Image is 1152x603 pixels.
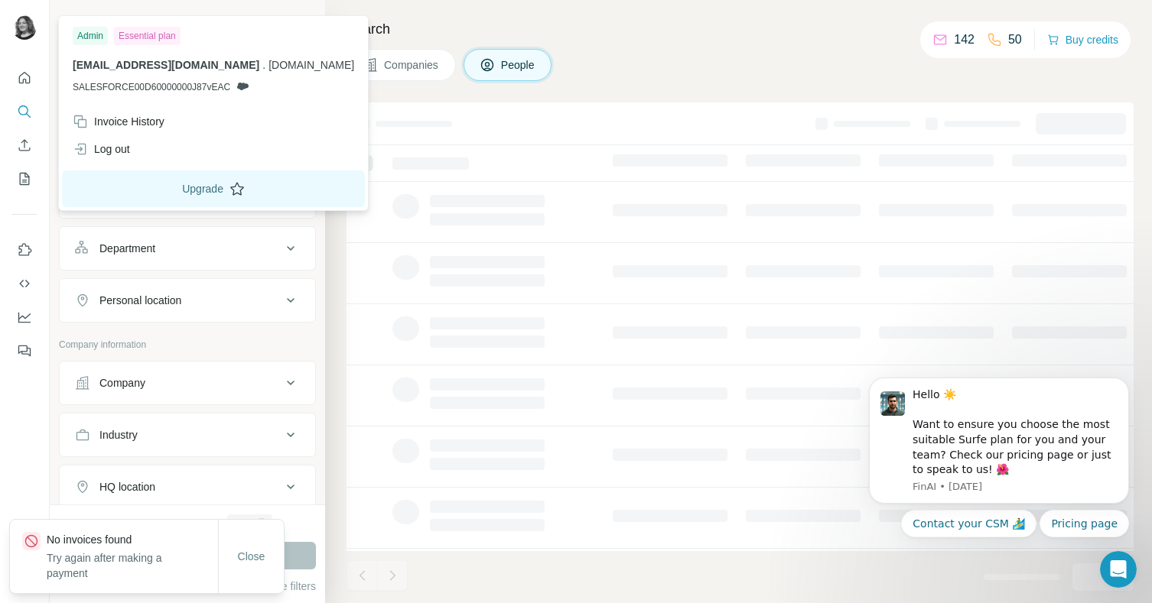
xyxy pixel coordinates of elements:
[238,549,265,564] span: Close
[60,468,315,505] button: HQ location
[73,141,130,157] div: Log out
[12,165,37,193] button: My lists
[99,427,138,443] div: Industry
[232,517,252,530] div: + 490
[501,57,536,73] span: People
[384,57,440,73] span: Companies
[99,375,145,391] div: Company
[12,131,37,159] button: Enrich CSV
[60,282,315,319] button: Personal location
[1008,31,1022,49] p: 50
[60,365,315,401] button: Company
[103,514,272,533] div: 100 search results remaining
[59,14,107,28] div: New search
[73,59,259,71] span: [EMAIL_ADDRESS][DOMAIN_NAME]
[1047,29,1118,50] button: Buy credits
[47,550,218,581] p: Try again after making a payment
[1100,551,1137,588] iframe: Intercom live chat
[954,31,975,49] p: 142
[266,9,325,32] button: Hide
[73,27,108,45] div: Admin
[268,59,354,71] span: [DOMAIN_NAME]
[12,270,37,297] button: Use Surfe API
[12,98,37,125] button: Search
[60,417,315,453] button: Industry
[114,27,181,45] div: Essential plan
[12,303,37,331] button: Dashboard
[73,114,164,129] div: Invoice History
[12,64,37,92] button: Quick start
[62,170,365,207] button: Upgrade
[73,80,230,94] span: SALESFORCE00D60000000J87vEAC
[59,338,316,352] p: Company information
[12,15,37,40] img: Avatar
[99,241,155,256] div: Department
[99,293,181,308] div: Personal location
[12,337,37,365] button: Feedback
[227,543,276,570] button: Close
[12,236,37,264] button: Use Surfe on LinkedIn
[47,532,218,547] p: No invoices found
[60,230,315,267] button: Department
[262,59,265,71] span: .
[347,18,1134,40] h4: Search
[846,327,1152,562] iframe: Intercom notifications message
[99,479,155,494] div: HQ location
